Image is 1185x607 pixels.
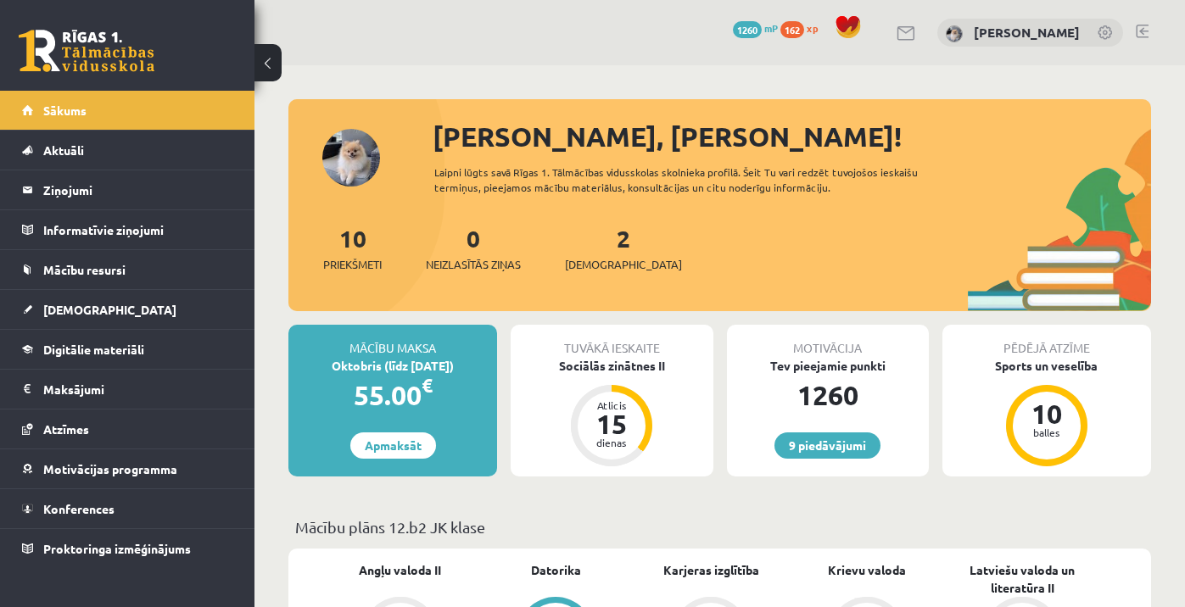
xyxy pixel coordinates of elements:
div: Oktobris (līdz [DATE]) [288,357,497,375]
a: [PERSON_NAME] [974,24,1080,41]
a: Datorika [531,561,581,579]
legend: Maksājumi [43,370,233,409]
a: Rīgas 1. Tālmācības vidusskola [19,30,154,72]
a: Maksājumi [22,370,233,409]
div: 10 [1021,400,1072,427]
legend: Informatīvie ziņojumi [43,210,233,249]
a: 0Neizlasītās ziņas [426,223,521,273]
a: Digitālie materiāli [22,330,233,369]
a: Sports un veselība 10 balles [942,357,1151,469]
p: Mācību plāns 12.b2 JK klase [295,515,1144,538]
a: Ziņojumi [22,170,233,209]
a: [DEMOGRAPHIC_DATA] [22,290,233,329]
span: Aktuāli [43,142,84,158]
div: dienas [586,437,637,448]
a: Konferences [22,489,233,528]
div: 15 [586,410,637,437]
a: Apmaksāt [350,432,436,459]
a: Krievu valoda [828,561,906,579]
span: xp [807,21,818,35]
div: Atlicis [586,400,637,410]
div: Tev pieejamie punkti [727,357,929,375]
div: Laipni lūgts savā Rīgas 1. Tālmācības vidusskolas skolnieka profilā. Šeit Tu vari redzēt tuvojošo... [434,164,952,195]
span: 1260 [733,21,762,38]
span: € [422,373,433,398]
a: 2[DEMOGRAPHIC_DATA] [565,223,682,273]
a: Sociālās zinātnes II Atlicis 15 dienas [511,357,713,469]
a: 9 piedāvājumi [774,432,880,459]
span: Digitālie materiāli [43,342,144,357]
a: Informatīvie ziņojumi [22,210,233,249]
a: 162 xp [780,21,826,35]
div: Sports un veselība [942,357,1151,375]
span: 162 [780,21,804,38]
img: Emīlija Kajaka [946,25,963,42]
legend: Ziņojumi [43,170,233,209]
span: mP [764,21,778,35]
span: Atzīmes [43,421,89,437]
div: [PERSON_NAME], [PERSON_NAME]! [433,116,1151,157]
a: Aktuāli [22,131,233,170]
div: 55.00 [288,375,497,415]
span: [DEMOGRAPHIC_DATA] [43,302,176,317]
span: Konferences [43,501,115,516]
a: Mācību resursi [22,250,233,289]
a: Karjeras izglītība [663,561,759,579]
div: balles [1021,427,1072,437]
a: Proktoringa izmēģinājums [22,529,233,568]
div: Sociālās zinātnes II [511,357,713,375]
a: 10Priekšmeti [323,223,382,273]
a: Latviešu valoda un literatūra II [945,561,1100,597]
div: Tuvākā ieskaite [511,325,713,357]
a: Atzīmes [22,409,233,448]
span: Priekšmeti [323,256,382,273]
span: Proktoringa izmēģinājums [43,541,191,556]
a: 1260 mP [733,21,778,35]
span: [DEMOGRAPHIC_DATA] [565,256,682,273]
div: 1260 [727,375,929,415]
div: Mācību maksa [288,325,497,357]
a: Motivācijas programma [22,449,233,488]
span: Mācību resursi [43,262,126,277]
a: Sākums [22,91,233,130]
div: Pēdējā atzīme [942,325,1151,357]
span: Sākums [43,103,87,118]
a: Angļu valoda II [359,561,441,579]
span: Motivācijas programma [43,461,177,476]
span: Neizlasītās ziņas [426,256,521,273]
div: Motivācija [727,325,929,357]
